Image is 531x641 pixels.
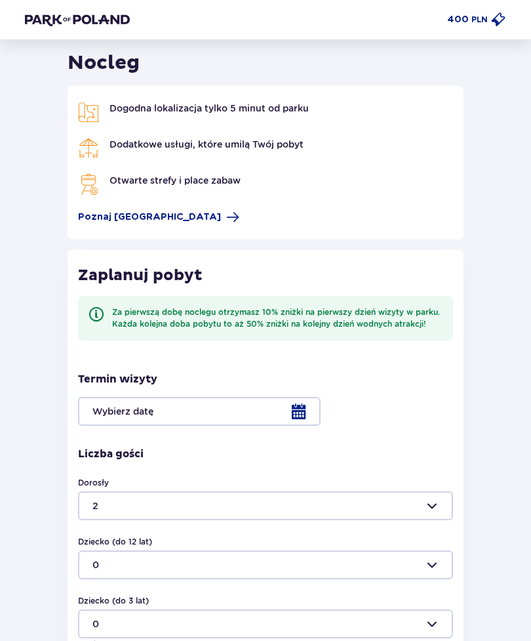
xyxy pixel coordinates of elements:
[109,140,304,150] span: Dodatkowe usługi, które umilą Twój pobyt
[78,478,109,489] label: Dorosły
[78,373,157,387] p: Termin wizyty
[78,596,149,608] label: Dziecko (do 3 lat)
[68,51,140,76] h1: Nocleg
[78,211,239,224] a: Poznaj [GEOGRAPHIC_DATA]
[78,447,144,462] p: Liczba gości
[109,104,309,114] span: Dogodna lokalizacja tylko 5 minut od parku
[25,13,130,26] img: Park of Poland logo
[78,266,202,286] p: Zaplanuj pobyt
[78,138,99,159] img: Bar Icon
[471,14,488,26] p: PLN
[447,13,469,26] p: 400
[78,537,152,548] label: Dziecko (do 12 lat)
[112,307,442,331] div: Za pierwszą dobę noclegu otrzymasz 10% zniżki na pierwszy dzień wizyty w parku. Każda kolejna dob...
[78,102,99,123] img: Map Icon
[78,175,99,196] img: Map Icon
[78,211,221,224] span: Poznaj [GEOGRAPHIC_DATA]
[109,176,241,186] span: Otwarte strefy i place zabaw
